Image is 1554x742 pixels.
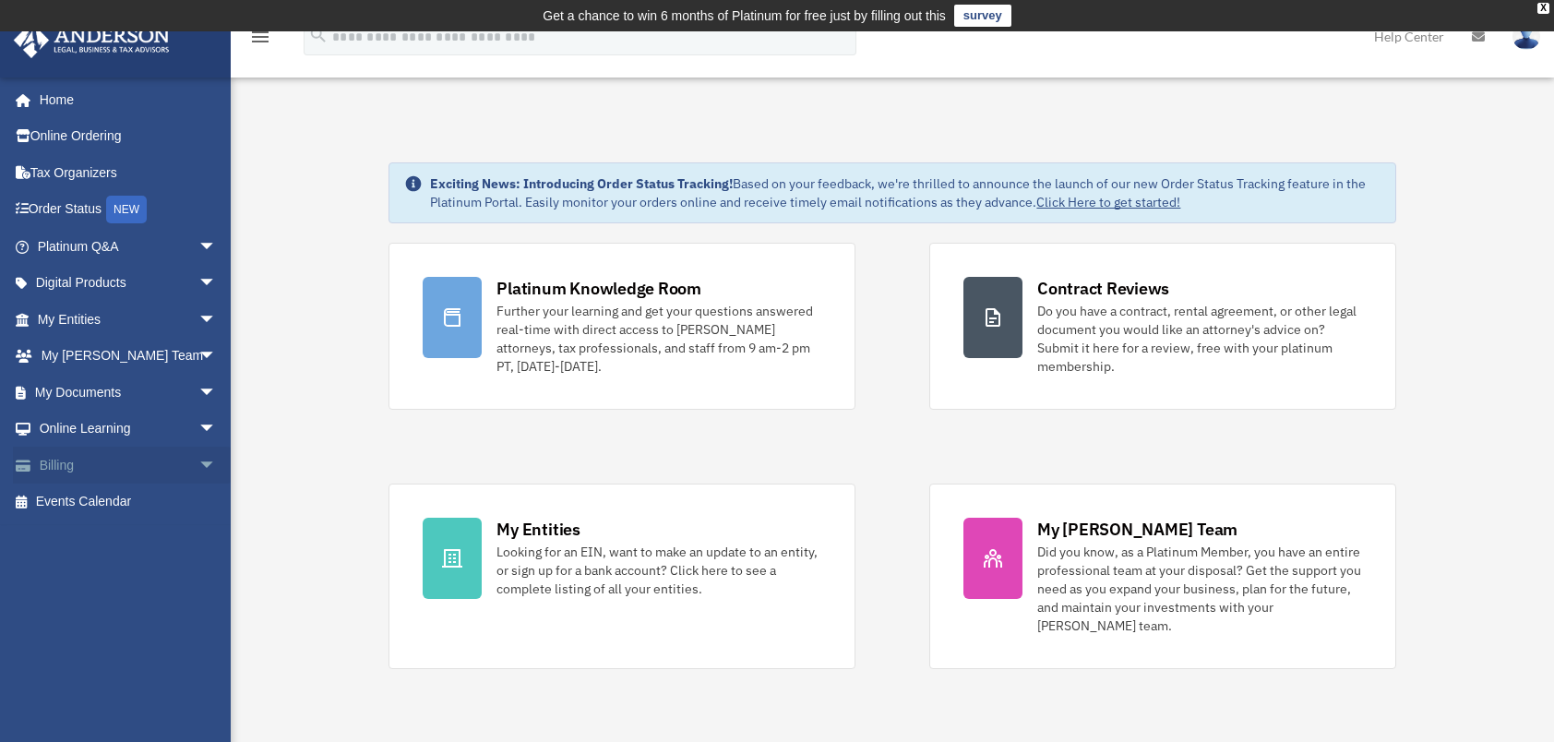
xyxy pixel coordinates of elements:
[1037,543,1362,635] div: Did you know, as a Platinum Member, you have an entire professional team at your disposal? Get th...
[543,5,946,27] div: Get a chance to win 6 months of Platinum for free just by filling out this
[198,265,235,303] span: arrow_drop_down
[1037,302,1362,376] div: Do you have a contract, rental agreement, or other legal document you would like an attorney's ad...
[13,265,245,302] a: Digital Productsarrow_drop_down
[8,22,175,58] img: Anderson Advisors Platinum Portal
[198,228,235,266] span: arrow_drop_down
[954,5,1011,27] a: survey
[929,484,1396,669] a: My [PERSON_NAME] Team Did you know, as a Platinum Member, you have an entire professional team at...
[249,32,271,48] a: menu
[1037,277,1169,300] div: Contract Reviews
[308,25,329,45] i: search
[13,228,245,265] a: Platinum Q&Aarrow_drop_down
[13,447,245,484] a: Billingarrow_drop_down
[198,447,235,485] span: arrow_drop_down
[13,484,245,521] a: Events Calendar
[929,243,1396,410] a: Contract Reviews Do you have a contract, rental agreement, or other legal document you would like...
[198,374,235,412] span: arrow_drop_down
[198,338,235,376] span: arrow_drop_down
[249,26,271,48] i: menu
[1537,3,1549,14] div: close
[1036,194,1180,210] a: Click Here to get started!
[1512,23,1540,50] img: User Pic
[1037,518,1237,541] div: My [PERSON_NAME] Team
[13,374,245,411] a: My Documentsarrow_drop_down
[13,118,245,155] a: Online Ordering
[430,175,733,192] strong: Exciting News: Introducing Order Status Tracking!
[430,174,1380,211] div: Based on your feedback, we're thrilled to announce the launch of our new Order Status Tracking fe...
[388,243,855,410] a: Platinum Knowledge Room Further your learning and get your questions answered real-time with dire...
[13,301,245,338] a: My Entitiesarrow_drop_down
[13,338,245,375] a: My [PERSON_NAME] Teamarrow_drop_down
[198,411,235,449] span: arrow_drop_down
[496,543,821,598] div: Looking for an EIN, want to make an update to an entity, or sign up for a bank account? Click her...
[198,301,235,339] span: arrow_drop_down
[13,411,245,448] a: Online Learningarrow_drop_down
[496,277,701,300] div: Platinum Knowledge Room
[106,196,147,223] div: NEW
[388,484,855,669] a: My Entities Looking for an EIN, want to make an update to an entity, or sign up for a bank accoun...
[13,154,245,191] a: Tax Organizers
[496,518,580,541] div: My Entities
[496,302,821,376] div: Further your learning and get your questions answered real-time with direct access to [PERSON_NAM...
[13,81,235,118] a: Home
[13,191,245,229] a: Order StatusNEW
